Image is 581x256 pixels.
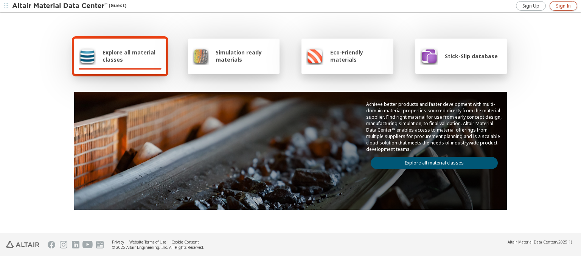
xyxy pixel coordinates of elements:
img: Explore all material classes [79,47,96,65]
span: Simulation ready materials [216,49,275,63]
img: Simulation ready materials [193,47,209,65]
img: Altair Material Data Center [12,2,109,10]
div: © 2025 Altair Engineering, Inc. All Rights Reserved. [112,245,204,250]
img: Eco-Friendly materials [306,47,323,65]
span: Sign Up [522,3,539,9]
div: (Guest) [12,2,126,10]
a: Cookie Consent [171,239,199,245]
span: Explore all material classes [103,49,162,63]
a: Sign In [550,1,577,11]
a: Website Terms of Use [129,239,166,245]
img: Stick-Slip database [420,47,438,65]
a: Sign Up [516,1,546,11]
span: Stick-Slip database [445,53,498,60]
img: Altair Engineering [6,241,39,248]
span: Sign In [556,3,571,9]
a: Explore all material classes [371,157,498,169]
div: (v2025.1) [508,239,572,245]
span: Altair Material Data Center [508,239,555,245]
span: Eco-Friendly materials [330,49,388,63]
a: Privacy [112,239,124,245]
p: Achieve better products and faster development with multi-domain material properties sourced dire... [366,101,502,152]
